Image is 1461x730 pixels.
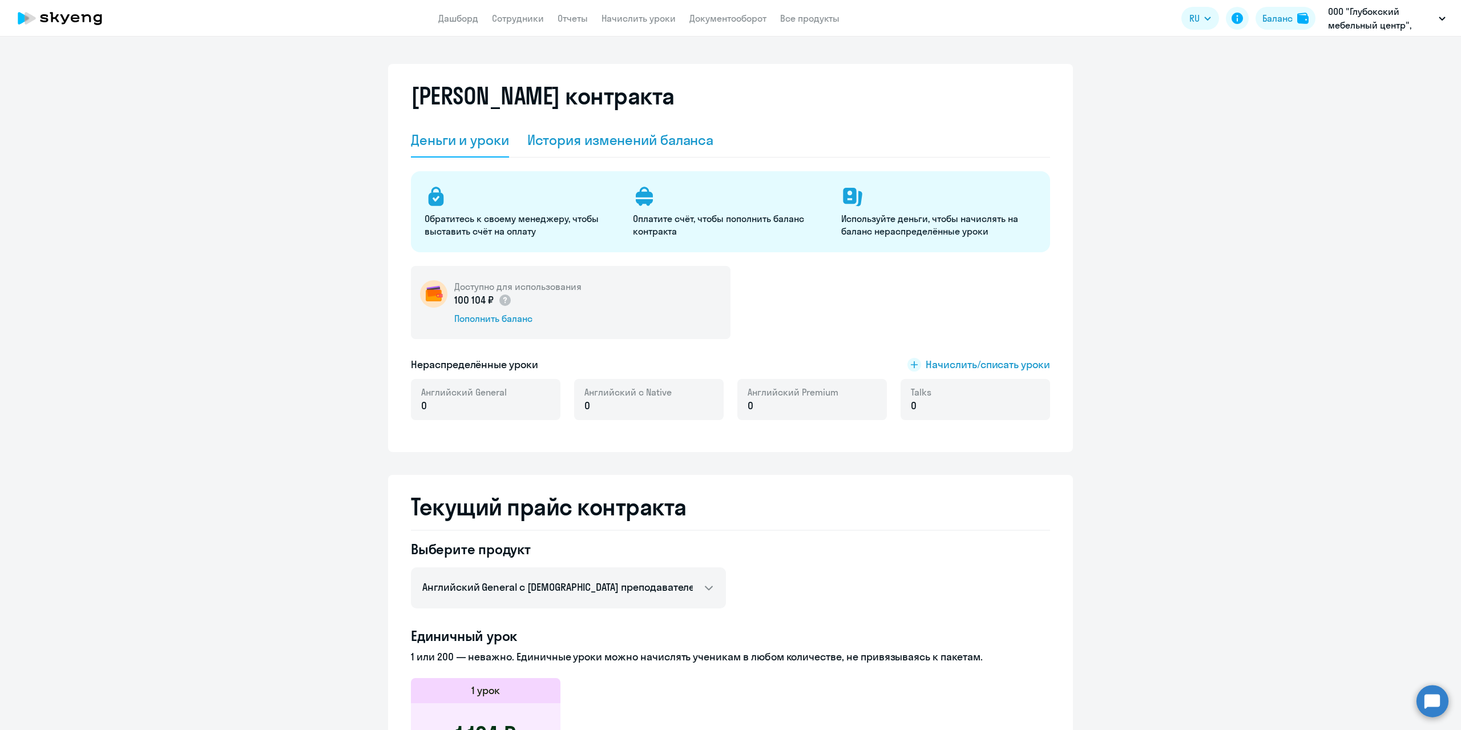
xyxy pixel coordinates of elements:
div: Деньги и уроки [411,131,509,149]
a: Все продукты [780,13,840,24]
a: Дашборд [438,13,478,24]
h5: 1 урок [471,683,500,698]
p: 1 или 200 — неважно. Единичные уроки можно начислять ученикам в любом количестве, не привязываясь... [411,650,1050,664]
h4: Единичный урок [411,627,1050,645]
div: Баланс [1262,11,1293,25]
h2: [PERSON_NAME] контракта [411,82,675,110]
h5: Нераспределённые уроки [411,357,538,372]
span: Английский General [421,386,507,398]
div: История изменений баланса [527,131,714,149]
button: RU [1181,7,1219,30]
a: Сотрудники [492,13,544,24]
img: balance [1297,13,1309,24]
span: RU [1189,11,1200,25]
span: 0 [911,398,917,413]
div: Пополнить баланс [454,312,582,325]
p: ООО "Глубокский мебельный центр", #184182 [1328,5,1434,32]
span: 0 [421,398,427,413]
button: ООО "Глубокский мебельный центр", #184182 [1322,5,1451,32]
a: Начислить уроки [602,13,676,24]
span: 0 [584,398,590,413]
p: Обратитесь к своему менеджеру, чтобы выставить счёт на оплату [425,212,619,237]
button: Балансbalance [1256,7,1315,30]
p: Используйте деньги, чтобы начислять на баланс нераспределённые уроки [841,212,1036,237]
span: Английский с Native [584,386,672,398]
h2: Текущий прайс контракта [411,493,1050,521]
h5: Доступно для использования [454,280,582,293]
h4: Выберите продукт [411,540,726,558]
span: Talks [911,386,931,398]
a: Документооборот [689,13,766,24]
span: 0 [748,398,753,413]
p: 100 104 ₽ [454,293,512,308]
img: wallet-circle.png [420,280,447,308]
span: Английский Premium [748,386,838,398]
span: Начислить/списать уроки [926,357,1050,372]
a: Отчеты [558,13,588,24]
p: Оплатите счёт, чтобы пополнить баланс контракта [633,212,828,237]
